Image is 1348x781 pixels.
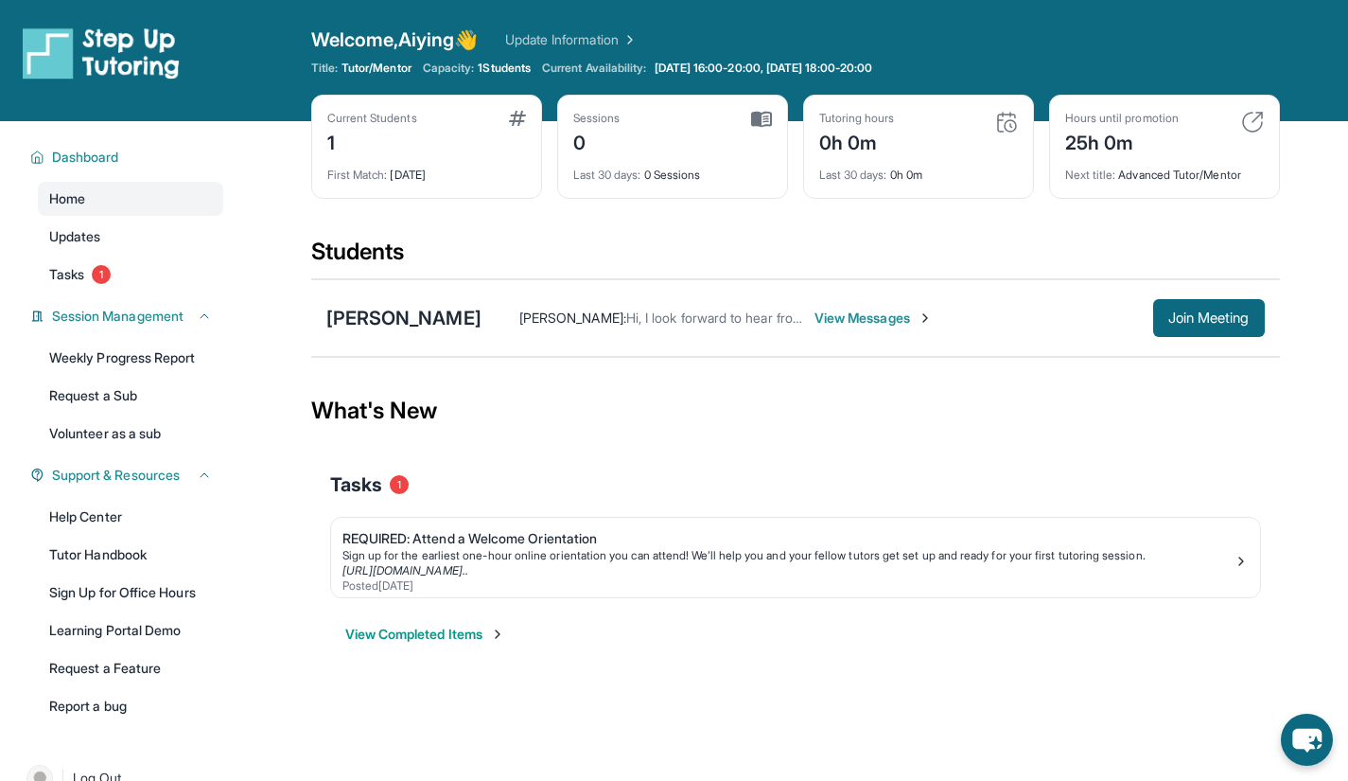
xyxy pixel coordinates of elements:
[751,111,772,128] img: card
[1168,312,1250,324] span: Join Meeting
[819,126,895,156] div: 0h 0m
[341,61,411,76] span: Tutor/Mentor
[478,61,531,76] span: 1 Students
[573,111,621,126] div: Sessions
[995,111,1018,133] img: card
[52,466,180,485] span: Support & Resources
[44,148,212,167] button: Dashboard
[38,576,223,610] a: Sign Up for Office Hours
[49,189,85,208] span: Home
[505,30,638,49] a: Update Information
[342,529,1234,548] div: REQUIRED: Attend a Welcome Orientation
[345,625,505,644] button: View Completed Items
[651,61,877,76] a: [DATE] 16:00-20:00, [DATE] 18:00-20:00
[390,475,409,494] span: 1
[573,156,772,183] div: 0 Sessions
[626,310,1150,326] span: Hi, I look forward to hear from you soon, do you have availability Mondays from 6-7 pm?
[38,689,223,723] a: Report a bug
[331,518,1260,597] a: REQUIRED: Attend a Welcome OrientationSign up for the earliest one-hour online orientation you ca...
[311,61,338,76] span: Title:
[23,27,180,80] img: logo
[38,613,223,648] a: Learning Portal Demo
[52,148,119,167] span: Dashboard
[311,27,479,53] span: Welcome, Aiying 👋
[44,466,212,485] button: Support & Resources
[38,538,223,572] a: Tutor Handbook
[311,237,1280,278] div: Students
[519,310,626,326] span: [PERSON_NAME] :
[327,168,388,182] span: First Match :
[327,156,526,183] div: [DATE]
[311,369,1280,453] div: What's New
[819,111,895,126] div: Tutoring hours
[38,417,223,451] a: Volunteer as a sub
[342,548,1234,563] div: Sign up for the earliest one-hour online orientation you can attend! We’ll help you and your fell...
[619,30,638,49] img: Chevron Right
[38,341,223,375] a: Weekly Progress Report
[326,305,481,331] div: [PERSON_NAME]
[342,563,468,577] a: [URL][DOMAIN_NAME]..
[1281,714,1333,766] button: chat-button
[1153,299,1265,337] button: Join Meeting
[38,182,223,216] a: Home
[49,265,84,284] span: Tasks
[92,265,111,284] span: 1
[342,578,1234,594] div: Posted [DATE]
[52,307,184,326] span: Session Management
[819,156,1018,183] div: 0h 0m
[49,227,101,246] span: Updates
[38,379,223,413] a: Request a Sub
[573,126,621,156] div: 0
[819,168,887,182] span: Last 30 days :
[655,61,873,76] span: [DATE] 16:00-20:00, [DATE] 18:00-20:00
[44,307,212,326] button: Session Management
[38,257,223,292] a: Tasks1
[1065,111,1179,126] div: Hours until promotion
[1065,168,1116,182] span: Next title :
[1241,111,1264,133] img: card
[38,500,223,534] a: Help Center
[327,111,417,126] div: Current Students
[814,309,933,328] span: View Messages
[330,471,382,498] span: Tasks
[38,220,223,254] a: Updates
[327,126,417,156] div: 1
[542,61,646,76] span: Current Availability:
[1065,126,1179,156] div: 25h 0m
[918,311,933,326] img: Chevron-Right
[509,111,526,126] img: card
[38,651,223,685] a: Request a Feature
[1065,156,1264,183] div: Advanced Tutor/Mentor
[423,61,475,76] span: Capacity:
[573,168,641,182] span: Last 30 days :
